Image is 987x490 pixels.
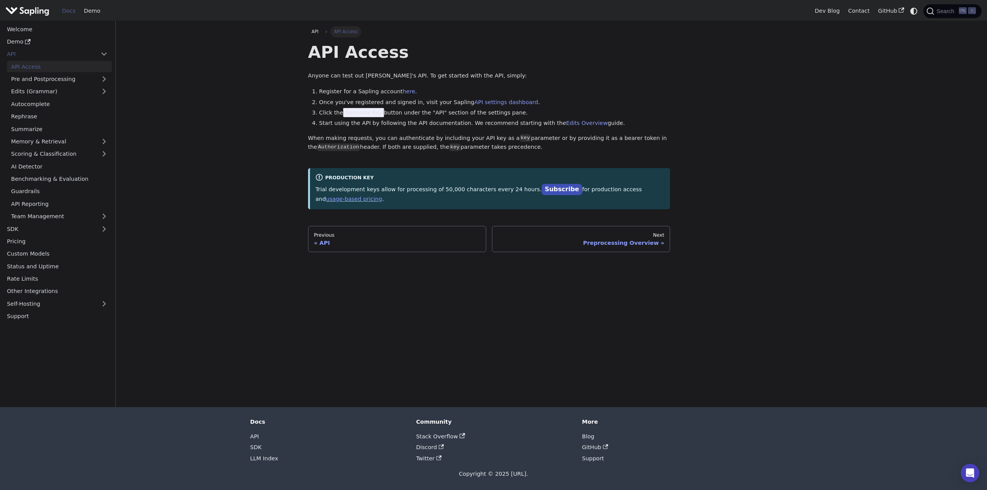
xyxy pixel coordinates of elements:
a: Other Integrations [3,286,112,297]
a: usage-based pricing [326,196,382,202]
a: Pre and Postprocessing [7,74,112,85]
code: key [449,143,460,151]
div: Open Intercom Messenger [961,464,979,482]
a: Self-Hosting [3,298,112,309]
a: Docs [58,5,80,17]
a: Discord [416,444,444,450]
span: Search [934,8,959,14]
li: Register for a Sapling account . [319,87,670,96]
a: Contact [844,5,874,17]
code: key [520,134,531,142]
div: API [314,239,480,246]
a: API settings dashboard [474,99,538,105]
span: Generate Key [343,108,384,117]
a: Demo [3,36,112,47]
a: API Access [7,61,112,72]
a: GitHub [874,5,908,17]
a: API [250,433,259,439]
a: API [308,26,322,37]
a: Demo [80,5,104,17]
li: Once you've registered and signed in, visit your Sapling . [319,98,670,107]
a: Stack Overflow [416,433,465,439]
span: API [312,29,318,34]
p: Anyone can test out [PERSON_NAME]'s API. To get started with the API, simply: [308,71,670,81]
p: When making requests, you can authenticate by including your API key as a parameter or by providi... [308,134,670,152]
a: GitHub [582,444,608,450]
a: Welcome [3,24,112,35]
a: Autocomplete [7,98,112,109]
a: Summarize [7,123,112,135]
a: Blog [582,433,595,439]
a: Support [3,311,112,322]
a: PreviousAPI [308,226,487,252]
button: Switch between dark and light mode (currently system mode) [908,5,920,17]
div: Next [498,232,664,238]
a: Pricing [3,236,112,247]
a: NextPreprocessing Overview [492,226,670,252]
a: Team Management [7,211,112,222]
a: Subscribe [542,184,582,195]
a: Status and Uptime [3,261,112,272]
a: Custom Models [3,248,112,259]
button: Expand sidebar category 'SDK' [96,223,112,234]
a: Memory & Retrieval [7,136,112,147]
a: LLM Index [250,455,278,461]
a: Support [582,455,604,461]
a: Rephrase [7,111,112,122]
img: Sapling.ai [5,5,49,17]
a: SDK [250,444,262,450]
p: Trial development keys allow for processing of 50,000 characters every 24 hours. for production a... [315,184,665,204]
a: Scoring & Classification [7,148,112,160]
a: Guardrails [7,186,112,197]
a: Rate Limits [3,273,112,285]
div: Production Key [315,173,665,183]
span: API Access [330,26,361,37]
a: Twitter [416,455,441,461]
nav: Breadcrumbs [308,26,670,37]
kbd: K [968,7,976,14]
div: Copyright © 2025 [URL]. [250,470,737,479]
div: Community [416,418,571,425]
a: SDK [3,223,96,234]
div: Preprocessing Overview [498,239,664,246]
nav: Docs pages [308,226,670,252]
div: Previous [314,232,480,238]
button: Collapse sidebar category 'API' [96,49,112,60]
button: Search (Ctrl+K) [923,4,981,18]
a: AI Detector [7,161,112,172]
li: Click the button under the "API" section of the settings pane. [319,108,670,118]
a: Dev Blog [810,5,844,17]
a: API Reporting [7,198,112,209]
a: Sapling.ai [5,5,52,17]
a: here [403,88,415,94]
a: Edits Overview [566,120,608,126]
h1: API Access [308,42,670,62]
a: Edits (Grammar) [7,86,112,97]
div: Docs [250,418,405,425]
li: Start using the API by following the API documentation. We recommend starting with the guide. [319,119,670,128]
a: Benchmarking & Evaluation [7,173,112,185]
code: Authorization [317,143,360,151]
a: API [3,49,96,60]
div: More [582,418,737,425]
